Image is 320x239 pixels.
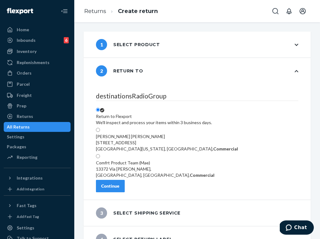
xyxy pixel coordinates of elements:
[4,58,71,67] a: Replenishments
[4,68,71,78] a: Orders
[4,111,71,121] a: Returns
[7,144,26,150] div: Packages
[96,207,107,219] span: 3
[4,223,71,233] a: Settings
[4,142,71,152] a: Packages
[96,172,214,178] div: [GEOGRAPHIC_DATA], [GEOGRAPHIC_DATA],
[64,37,69,43] div: 6
[269,5,282,17] button: Open Search Box
[4,122,71,132] a: All Returns
[296,5,309,17] button: Open account menu
[4,152,71,162] a: Reporting
[96,108,100,112] input: Return to FlexportWe'll inspect and process your items within 3 business days.
[190,172,214,178] strong: Commercial
[17,202,37,209] div: Fast Tags
[17,175,43,181] div: Integrations
[4,101,71,111] a: Prep
[96,146,238,152] div: [GEOGRAPHIC_DATA][US_STATE], [GEOGRAPHIC_DATA],
[283,5,295,17] button: Open notifications
[4,185,71,193] a: Add Integration
[96,133,238,140] div: [PERSON_NAME] [PERSON_NAME]
[96,113,212,119] div: Return to Flexport
[17,81,30,87] div: Parcel
[96,39,160,50] div: Select product
[4,79,71,89] a: Parcel
[96,65,107,76] span: 2
[118,8,158,15] a: Create return
[7,134,24,140] div: Settings
[213,146,238,151] strong: Commercial
[17,37,36,43] div: Inbounds
[96,65,143,76] div: Return to
[96,154,100,158] input: Comfrt Product Team (Mae)13372 Via [PERSON_NAME],[GEOGRAPHIC_DATA], [GEOGRAPHIC_DATA],Commercial
[58,5,71,17] button: Close Navigation
[96,91,298,101] legend: destinationsRadioGroup
[17,27,29,33] div: Home
[17,92,32,98] div: Freight
[96,180,125,192] button: Continue
[79,2,163,20] ol: breadcrumbs
[4,213,71,220] a: Add Fast Tag
[84,8,106,15] a: Returns
[4,132,71,142] a: Settings
[4,90,71,100] a: Freight
[4,25,71,35] a: Home
[4,173,71,183] button: Integrations
[17,186,44,192] div: Add Integration
[17,154,37,160] div: Reporting
[280,220,314,236] iframe: Opens a widget where you can chat to one of our agents
[96,39,107,50] span: 1
[96,119,212,126] div: We'll inspect and process your items within 3 business days.
[4,46,71,56] a: Inventory
[17,214,39,219] div: Add Fast Tag
[96,140,238,146] div: [STREET_ADDRESS]
[17,70,32,76] div: Orders
[17,48,37,54] div: Inventory
[96,207,180,219] div: Select shipping service
[4,201,71,211] button: Fast Tags
[17,113,33,119] div: Returns
[101,183,119,189] div: Continue
[96,160,214,166] div: Comfrt Product Team (Mae)
[17,59,50,66] div: Replenishments
[96,166,214,172] div: 13372 Via [PERSON_NAME],
[17,225,34,231] div: Settings
[7,8,33,14] img: Flexport logo
[4,35,71,45] a: Inbounds6
[96,128,100,132] input: [PERSON_NAME] [PERSON_NAME][STREET_ADDRESS][GEOGRAPHIC_DATA][US_STATE], [GEOGRAPHIC_DATA],Commercial
[17,103,26,109] div: Prep
[7,124,30,130] div: All Returns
